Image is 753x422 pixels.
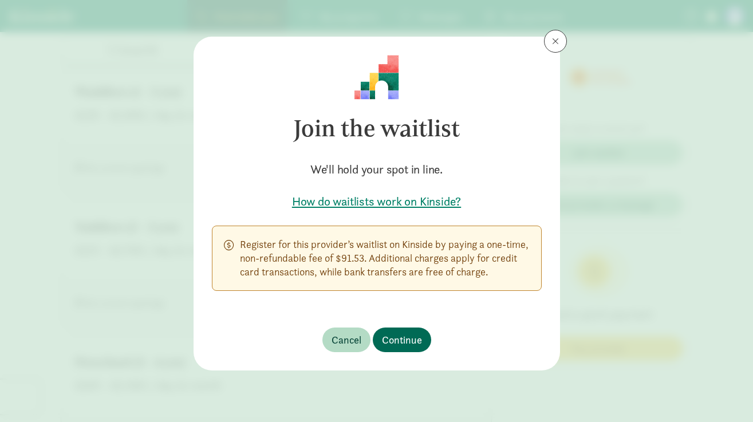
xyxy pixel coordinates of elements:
span: Cancel [332,332,361,348]
span: Continue [382,332,422,348]
button: Cancel [322,328,370,352]
a: How do waitlists work on Kinside? [212,194,542,210]
p: Register for this provider’s waitlist on Kinside by paying a one-time, non-refundable fee of $91.... [240,238,530,279]
h3: Join the waitlist [212,100,542,157]
h5: We'll hold your spot in line. [212,161,542,178]
button: Continue [373,328,431,352]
